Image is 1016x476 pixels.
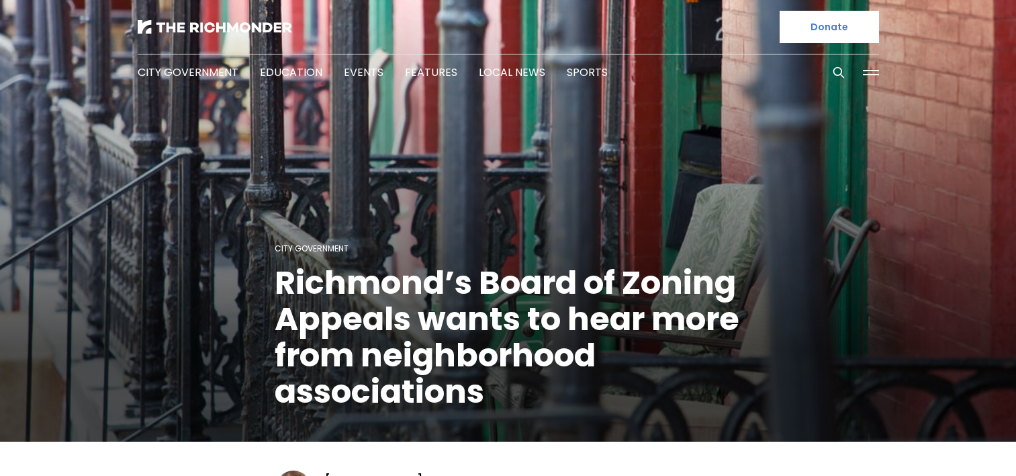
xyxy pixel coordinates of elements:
a: Donate [780,11,879,43]
button: Search this site [829,63,849,83]
a: Education [260,65,322,80]
h1: Richmond’s Board of Zoning Appeals wants to hear more from neighborhood associations [275,265,742,410]
a: Sports [567,65,608,80]
a: City Government [275,243,349,254]
iframe: portal-trigger [903,410,1016,476]
a: Events [344,65,383,80]
img: The Richmonder [138,20,292,34]
a: City Government [138,65,238,80]
a: Local News [479,65,545,80]
a: Features [405,65,457,80]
